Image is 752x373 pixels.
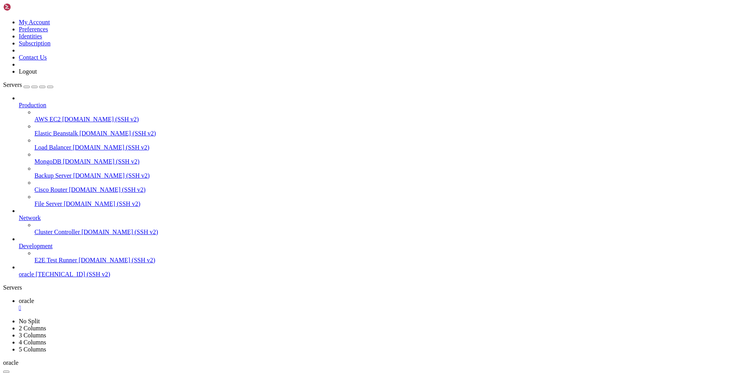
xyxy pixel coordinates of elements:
[3,30,650,36] x-row: * Support: [URL][DOMAIN_NAME]
[34,200,749,207] a: File Server [DOMAIN_NAME] (SSH v2)
[19,346,46,353] a: 5 Columns
[62,116,139,123] span: [DOMAIN_NAME] (SSH v2)
[3,81,22,88] span: Servers
[112,189,115,196] div: (33, 28)
[3,359,18,366] span: oracle
[34,172,749,179] a: Backup Server [DOMAIN_NAME] (SSH v2)
[19,68,37,75] a: Logout
[19,339,46,346] a: 4 Columns
[34,165,749,179] li: Backup Server [DOMAIN_NAME] (SSH v2)
[3,3,650,10] x-row: Welcome to Ubuntu 20.04.6 LTS (GNU/Linux 5.15.0-1081-oracle aarch64)
[34,229,80,235] span: Cluster Controller
[3,189,94,196] span: ubuntu@instance-20250914-1518
[34,123,749,137] li: Elastic Beanstalk [DOMAIN_NAME] (SSH v2)
[34,200,62,207] span: File Server
[34,116,61,123] span: AWS EC2
[81,229,158,235] span: [DOMAIN_NAME] (SSH v2)
[3,136,650,143] x-row: 0 updates can be applied immediately.
[19,271,749,278] a: oracle [TECHNICAL_ID] (SSH v2)
[19,271,34,277] span: oracle
[3,123,650,130] x-row: Expanded Security Maintenance for Infrastructure is not enabled.
[97,189,100,196] span: ~
[19,102,749,109] a: Production
[73,172,150,179] span: [DOMAIN_NAME] (SSH v2)
[34,130,78,137] span: Elastic Beanstalk
[80,130,156,137] span: [DOMAIN_NAME] (SSH v2)
[34,186,749,193] a: Cisco Router [DOMAIN_NAME] (SSH v2)
[34,186,67,193] span: Cisco Router
[34,257,749,264] a: E2E Test Runner [DOMAIN_NAME] (SSH v2)
[34,144,749,151] a: Load Balancer [DOMAIN_NAME] (SSH v2)
[19,26,48,32] a: Preferences
[19,102,46,108] span: Production
[34,193,749,207] li: File Server [DOMAIN_NAME] (SSH v2)
[34,116,749,123] a: AWS EC2 [DOMAIN_NAME] (SSH v2)
[34,250,749,264] li: E2E Test Runner [DOMAIN_NAME] (SSH v2)
[3,56,650,63] x-row: System load: 0.25 Processes: 195
[34,137,749,151] li: Load Balancer [DOMAIN_NAME] (SSH v2)
[34,172,72,179] span: Backup Server
[19,332,46,339] a: 3 Columns
[3,70,650,76] x-row: Memory usage: 26% IPv4 address for enp0s6: [TECHNICAL_ID]
[34,229,749,236] a: Cluster Controller [DOMAIN_NAME] (SSH v2)
[3,23,650,30] x-row: * Management: [URL][DOMAIN_NAME]
[19,54,47,61] a: Contact Us
[69,186,146,193] span: [DOMAIN_NAME] (SSH v2)
[34,109,749,123] li: AWS EC2 [DOMAIN_NAME] (SSH v2)
[19,325,46,332] a: 2 Columns
[34,179,749,193] li: Cisco Router [DOMAIN_NAME] (SSH v2)
[19,214,749,222] a: Network
[34,222,749,236] li: Cluster Controller [DOMAIN_NAME] (SSH v2)
[19,214,41,221] span: Network
[73,144,150,151] span: [DOMAIN_NAME] (SSH v2)
[3,163,650,169] x-row: [URL][DOMAIN_NAME]
[64,200,141,207] span: [DOMAIN_NAME] (SSH v2)
[3,63,650,70] x-row: Usage of /: 19.9% of 44.96GB Users logged in: 0
[19,243,749,250] a: Development
[19,243,52,249] span: Development
[3,156,650,163] x-row: Learn more about enabling ESM Infra service for Ubuntu 20.04 at
[34,130,749,137] a: Elastic Beanstalk [DOMAIN_NAME] (SSH v2)
[34,257,77,263] span: E2E Test Runner
[19,207,749,236] li: Network
[34,144,71,151] span: Load Balancer
[34,151,749,165] li: MongoDB [DOMAIN_NAME] (SSH v2)
[19,297,749,312] a: oracle
[3,284,749,291] div: Servers
[3,3,48,11] img: Shellngn
[19,95,749,207] li: Production
[3,76,650,83] x-row: Swap usage: 0%
[19,33,42,40] a: Identities
[3,103,650,110] x-row: For more details see:
[34,158,61,165] span: MongoDB
[36,271,110,277] span: [TECHNICAL_ID] (SSH v2)
[3,189,650,196] x-row: : $
[79,257,155,263] span: [DOMAIN_NAME] (SSH v2)
[19,40,51,47] a: Subscription
[19,264,749,278] li: oracle [TECHNICAL_ID] (SSH v2)
[3,150,650,156] x-row: 41 additional security updates can be applied with ESM Infra.
[3,110,650,116] x-row: [URL][DOMAIN_NAME]
[3,16,650,23] x-row: * Documentation: [URL][DOMAIN_NAME]
[3,81,53,88] a: Servers
[3,183,650,189] x-row: Last login: [DATE] from [TECHNICAL_ID]
[19,305,749,312] a: 
[19,318,40,324] a: No Split
[19,19,50,25] a: My Account
[34,158,749,165] a: MongoDB [DOMAIN_NAME] (SSH v2)
[19,297,34,304] span: oracle
[3,43,650,50] x-row: System information as of [DATE]
[3,90,650,96] x-row: * Ubuntu 20.04 LTS Focal Fossa has reached its end of standard support on 31 Ma
[63,158,139,165] span: [DOMAIN_NAME] (SSH v2)
[19,236,749,264] li: Development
